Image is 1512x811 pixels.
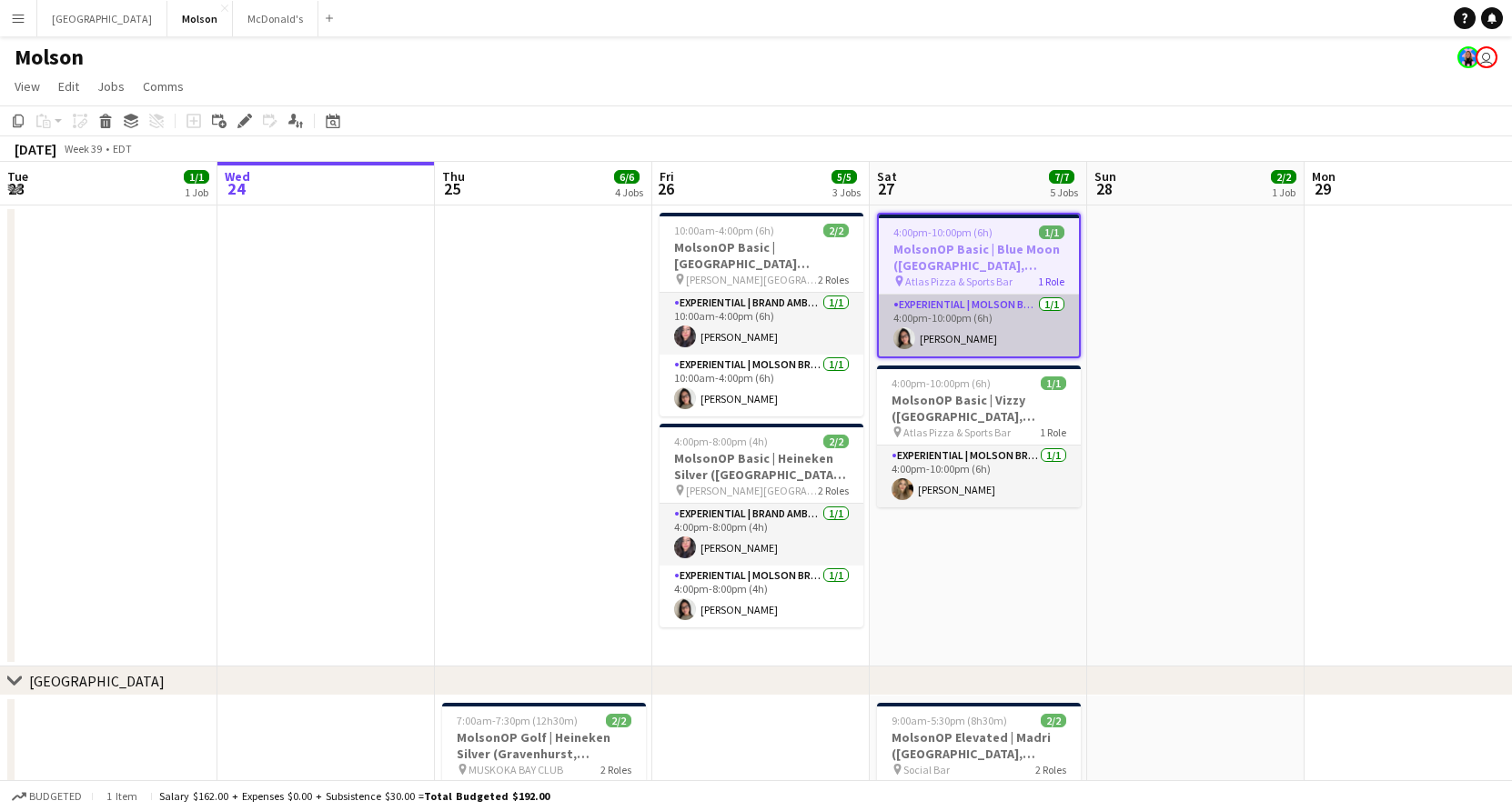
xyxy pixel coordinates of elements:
[7,168,28,185] span: Tue
[892,376,991,390] span: 4:00pm-10:00pm (6h)
[600,763,631,776] span: 2 Roles
[1040,426,1066,439] span: 1 Role
[877,168,897,185] span: Sat
[100,789,144,803] span: 1 item
[660,566,863,627] app-card-role: Experiential | Molson Brand Specialist1/14:00pm-8:00pm (4h)[PERSON_NAME]
[97,78,125,95] span: Jobs
[51,75,86,98] a: Edit
[823,224,849,237] span: 2/2
[1092,178,1116,199] span: 28
[1035,763,1066,776] span: 2 Roles
[1039,225,1064,239] span: 1/1
[185,185,208,199] div: 1 Job
[9,786,85,806] button: Budgeted
[877,446,1081,507] app-card-role: Experiential | Molson Brand Specialist1/14:00pm-10:00pm (6h)[PERSON_NAME]
[903,763,950,776] span: Social Bar
[222,178,250,199] span: 24
[439,178,465,199] span: 25
[1094,168,1116,185] span: Sun
[143,78,184,95] span: Comms
[15,78,40,95] span: View
[1312,168,1336,185] span: Mon
[877,365,1081,507] app-job-card: 4:00pm-10:00pm (6h)1/1MolsonOP Basic | Vizzy ([GEOGRAPHIC_DATA], [GEOGRAPHIC_DATA]) Atlas Pizza &...
[7,75,47,98] a: View
[893,225,993,239] span: 4:00pm-10:00pm (6h)
[818,484,849,497] span: 2 Roles
[879,241,1079,274] h3: MolsonOP Basic | Blue Moon ([GEOGRAPHIC_DATA], [GEOGRAPHIC_DATA])
[15,44,84,71] h1: Molson
[225,168,250,185] span: Wed
[5,178,28,199] span: 23
[37,1,167,36] button: [GEOGRAPHIC_DATA]
[113,142,132,155] div: EDT
[660,355,863,416] app-card-role: Experiential | Molson Brand Specialist1/110:00am-4:00pm (6h)[PERSON_NAME]
[879,295,1079,356] app-card-role: Experiential | Molson Brand Specialist1/14:00pm-10:00pm (6h)[PERSON_NAME]
[686,484,818,497] span: [PERSON_NAME][GEOGRAPHIC_DATA]
[29,790,82,803] span: Budgeted
[614,170,640,184] span: 6/6
[877,392,1081,425] h3: MolsonOP Basic | Vizzy ([GEOGRAPHIC_DATA], [GEOGRAPHIC_DATA])
[1457,46,1479,68] app-user-avatar: Lysandre Dorval
[905,275,1013,288] span: Atlas Pizza & Sports Bar
[660,504,863,566] app-card-role: Experiential | Brand Ambassador1/14:00pm-8:00pm (4h)[PERSON_NAME]
[1041,714,1066,727] span: 2/2
[674,224,774,237] span: 10:00am-4:00pm (6h)
[874,178,897,199] span: 27
[903,426,1011,439] span: Atlas Pizza & Sports Bar
[892,714,1007,727] span: 9:00am-5:30pm (8h30m)
[1272,185,1295,199] div: 1 Job
[832,185,861,199] div: 3 Jobs
[877,729,1081,762] h3: MolsonOP Elevated | Madri ([GEOGRAPHIC_DATA], [GEOGRAPHIC_DATA])
[1041,376,1066,390] span: 1/1
[469,763,563,776] span: MUSKOKA BAY CLUB
[615,185,643,199] div: 4 Jobs
[686,273,818,286] span: [PERSON_NAME][GEOGRAPHIC_DATA]
[660,213,863,416] app-job-card: 10:00am-4:00pm (6h)2/2MolsonOP Basic | [GEOGRAPHIC_DATA] ([GEOGRAPHIC_DATA], [GEOGRAPHIC_DATA]) [...
[167,1,233,36] button: Molson
[1309,178,1336,199] span: 29
[90,75,132,98] a: Jobs
[657,178,674,199] span: 26
[1049,170,1074,184] span: 7/7
[15,140,56,158] div: [DATE]
[60,142,106,155] span: Week 39
[660,293,863,355] app-card-role: Experiential | Brand Ambassador1/110:00am-4:00pm (6h)[PERSON_NAME]
[442,729,646,762] h3: MolsonOP Golf | Heineken Silver (Gravenhurst, [GEOGRAPHIC_DATA])
[1050,185,1078,199] div: 5 Jobs
[660,168,674,185] span: Fri
[29,672,165,690] div: [GEOGRAPHIC_DATA]
[823,435,849,448] span: 2/2
[660,424,863,627] app-job-card: 4:00pm-8:00pm (4h)2/2MolsonOP Basic | Heineken Silver ([GEOGRAPHIC_DATA], [GEOGRAPHIC_DATA]) [PER...
[1476,46,1497,68] app-user-avatar: Samantha Martin
[184,170,209,184] span: 1/1
[606,714,631,727] span: 2/2
[233,1,318,36] button: McDonald's
[58,78,79,95] span: Edit
[1038,275,1064,288] span: 1 Role
[660,239,863,272] h3: MolsonOP Basic | [GEOGRAPHIC_DATA] ([GEOGRAPHIC_DATA], [GEOGRAPHIC_DATA])
[674,435,768,448] span: 4:00pm-8:00pm (4h)
[660,450,863,483] h3: MolsonOP Basic | Heineken Silver ([GEOGRAPHIC_DATA], [GEOGRAPHIC_DATA])
[159,789,549,803] div: Salary $162.00 + Expenses $0.00 + Subsistence $30.00 =
[818,273,849,286] span: 2 Roles
[1271,170,1296,184] span: 2/2
[136,75,191,98] a: Comms
[424,789,549,803] span: Total Budgeted $192.00
[877,213,1081,358] app-job-card: 4:00pm-10:00pm (6h)1/1MolsonOP Basic | Blue Moon ([GEOGRAPHIC_DATA], [GEOGRAPHIC_DATA]) Atlas Piz...
[457,714,578,727] span: 7:00am-7:30pm (12h30m)
[442,168,465,185] span: Thu
[832,170,857,184] span: 5/5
